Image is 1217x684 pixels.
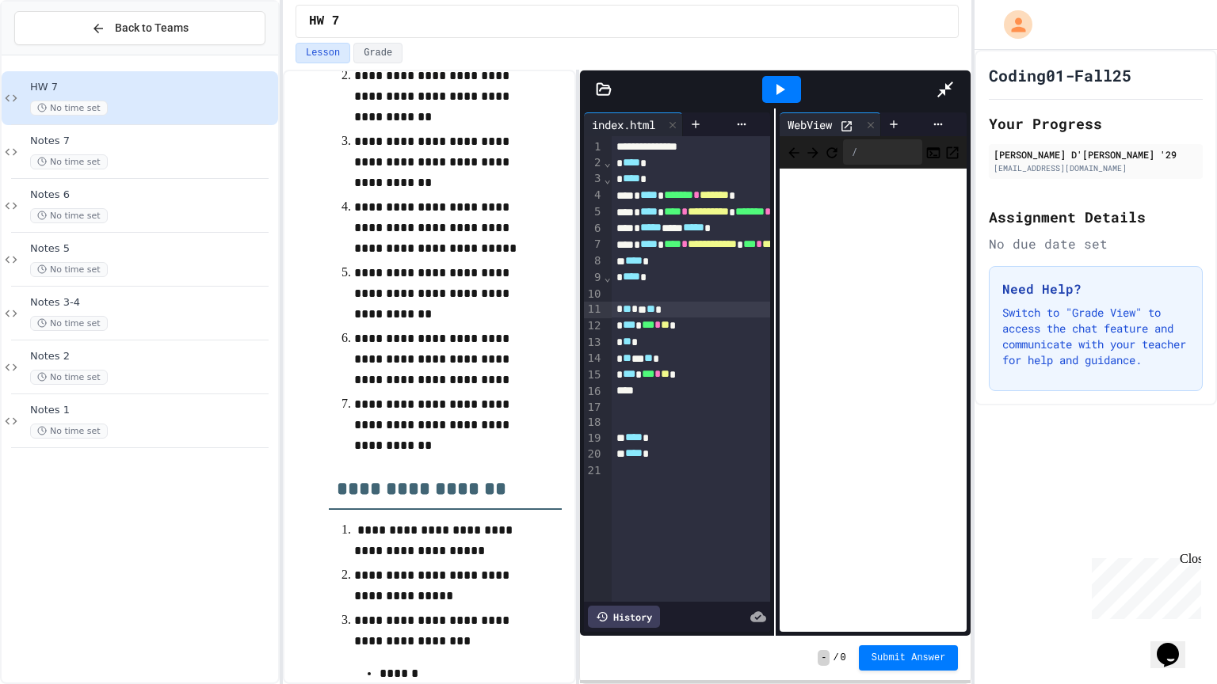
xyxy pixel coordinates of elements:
[818,650,830,666] span: -
[584,384,604,400] div: 16
[584,367,604,384] div: 15
[1002,305,1189,368] p: Switch to "Grade View" to access the chat feature and communicate with your teacher for help and ...
[309,12,339,31] span: HW 7
[1085,552,1201,619] iframe: chat widget
[989,112,1203,135] h2: Your Progress
[30,154,108,169] span: No time set
[780,116,840,133] div: WebView
[14,11,265,45] button: Back to Teams
[989,206,1203,228] h2: Assignment Details
[115,20,189,36] span: Back to Teams
[872,652,946,664] span: Submit Answer
[833,652,838,664] span: /
[989,234,1203,253] div: No due date set
[30,262,108,277] span: No time set
[584,302,604,318] div: 11
[944,142,960,161] button: Open in new tab
[584,237,604,253] div: 7
[584,270,604,287] div: 9
[584,253,604,270] div: 8
[584,204,604,221] div: 5
[603,271,611,283] span: Fold line
[30,370,108,385] span: No time set
[1002,279,1189,298] h3: Need Help?
[859,645,959,671] button: Submit Answer
[353,43,402,63] button: Grade
[584,139,604,155] div: 1
[30,242,275,256] span: Notes 5
[584,221,604,237] div: 6
[30,135,275,148] span: Notes 7
[584,463,604,479] div: 21
[30,188,275,202] span: Notes 6
[824,142,840,161] button: Refresh
[994,162,1198,174] div: [EMAIL_ADDRESS][DOMAIN_NAME]
[584,400,604,416] div: 17
[603,156,611,169] span: Fold line
[6,6,109,101] div: Chat with us now!Close
[989,64,1131,86] h1: Coding01-Fall25
[588,606,660,628] div: History
[584,318,604,335] div: 12
[805,142,821,161] span: Forward
[30,316,108,331] span: No time set
[780,112,881,136] div: WebView
[584,287,604,302] div: 10
[30,101,108,116] span: No time set
[1150,621,1201,668] iframe: chat widget
[30,404,275,417] span: Notes 1
[584,351,604,367] div: 14
[30,81,275,94] span: HW 7
[994,147,1198,161] div: [PERSON_NAME] D'[PERSON_NAME] '29
[30,350,275,363] span: Notes 2
[987,6,1036,43] div: My Account
[584,155,604,172] div: 2
[780,169,967,633] iframe: Web Preview
[584,431,604,447] div: 19
[30,296,275,310] span: Notes 3-4
[584,112,683,136] div: index.html
[786,142,802,161] span: Back
[584,446,604,463] div: 20
[296,43,350,63] button: Lesson
[843,139,922,165] div: /
[584,415,604,431] div: 18
[584,335,604,351] div: 13
[841,652,846,664] span: 0
[925,142,941,161] button: Console
[584,171,604,188] div: 3
[603,173,611,185] span: Fold line
[584,188,604,204] div: 4
[30,424,108,439] span: No time set
[30,208,108,223] span: No time set
[584,116,663,133] div: index.html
